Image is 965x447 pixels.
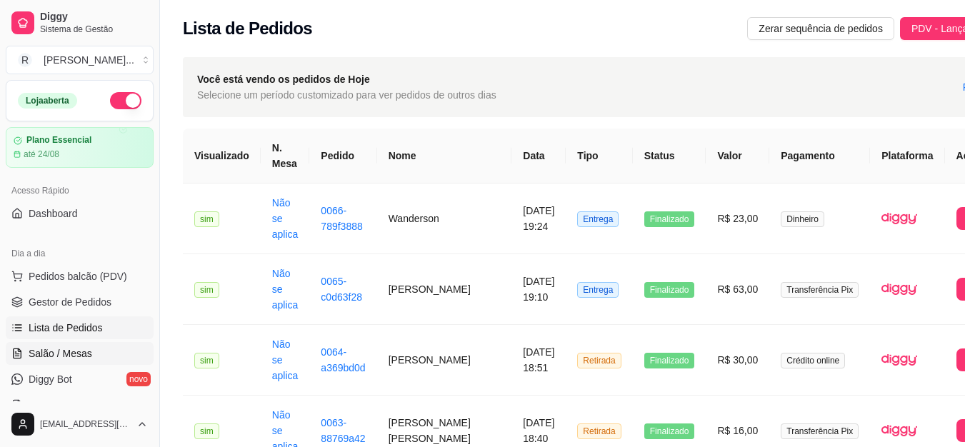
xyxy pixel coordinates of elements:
span: Transferência Pix [781,423,859,439]
td: [DATE] 19:10 [511,254,566,325]
article: até 24/08 [24,149,59,160]
a: DiggySistema de Gestão [6,6,154,40]
button: Alterar Status [110,92,141,109]
a: 0064-a369bd0d [321,346,365,373]
span: Diggy [40,11,148,24]
a: 0063-88769a42 [321,417,365,444]
a: Não se aplica [272,338,299,381]
a: 0065-c0d63f28 [321,276,362,303]
td: [DATE] 18:51 [511,325,566,396]
a: Plano Essencialaté 24/08 [6,127,154,168]
th: N. Mesa [261,129,310,184]
span: Dinheiro [781,211,824,227]
span: Diggy Bot [29,372,72,386]
span: sim [194,423,219,439]
img: diggy [881,201,917,236]
th: Valor [706,129,769,184]
td: R$ 23,00 [706,184,769,254]
span: Dashboard [29,206,78,221]
span: Entrega [577,282,619,298]
div: Dia a dia [6,242,154,265]
th: Status [633,129,706,184]
span: Crédito online [781,353,845,368]
button: Zerar sequência de pedidos [747,17,894,40]
td: Wanderson [377,184,512,254]
div: Loja aberta [18,93,77,109]
span: Finalizado [644,353,695,368]
th: Pedido [309,129,376,184]
span: Entrega [577,211,619,227]
a: Não se aplica [272,197,299,240]
span: Sistema de Gestão [40,24,148,35]
img: diggy [881,271,917,307]
a: 0066-789f3888 [321,205,362,232]
td: [PERSON_NAME] [377,254,512,325]
a: Gestor de Pedidos [6,291,154,313]
th: Visualizado [183,129,261,184]
div: [PERSON_NAME] ... [44,53,134,67]
strong: Você está vendo os pedidos de Hoje [197,74,370,85]
a: Não se aplica [272,268,299,311]
span: [EMAIL_ADDRESS][DOMAIN_NAME] [40,418,131,430]
span: R [18,53,32,67]
td: R$ 63,00 [706,254,769,325]
td: [DATE] 19:24 [511,184,566,254]
span: Pedidos balcão (PDV) [29,269,127,283]
td: R$ 30,00 [706,325,769,396]
span: sim [194,211,219,227]
a: Salão / Mesas [6,342,154,365]
th: Pagamento [769,129,870,184]
span: sim [194,353,219,368]
span: Finalizado [644,282,695,298]
a: Dashboard [6,202,154,225]
span: Salão / Mesas [29,346,92,361]
button: Select a team [6,46,154,74]
a: KDS [6,393,154,416]
span: Retirada [577,423,621,439]
span: KDS [29,398,49,412]
td: [PERSON_NAME] [377,325,512,396]
span: Finalizado [644,423,695,439]
span: Retirada [577,353,621,368]
button: [EMAIL_ADDRESS][DOMAIN_NAME] [6,407,154,441]
a: Lista de Pedidos [6,316,154,339]
th: Tipo [566,129,632,184]
span: Transferência Pix [781,282,859,298]
th: Plataforma [870,129,944,184]
span: Lista de Pedidos [29,321,103,335]
span: Finalizado [644,211,695,227]
th: Nome [377,129,512,184]
button: Pedidos balcão (PDV) [6,265,154,288]
h2: Lista de Pedidos [183,17,312,40]
span: Gestor de Pedidos [29,295,111,309]
a: Diggy Botnovo [6,368,154,391]
article: Plano Essencial [26,135,91,146]
img: diggy [881,342,917,378]
span: Selecione um período customizado para ver pedidos de outros dias [197,87,496,103]
span: Zerar sequência de pedidos [759,21,883,36]
div: Acesso Rápido [6,179,154,202]
th: Data [511,129,566,184]
span: sim [194,282,219,298]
